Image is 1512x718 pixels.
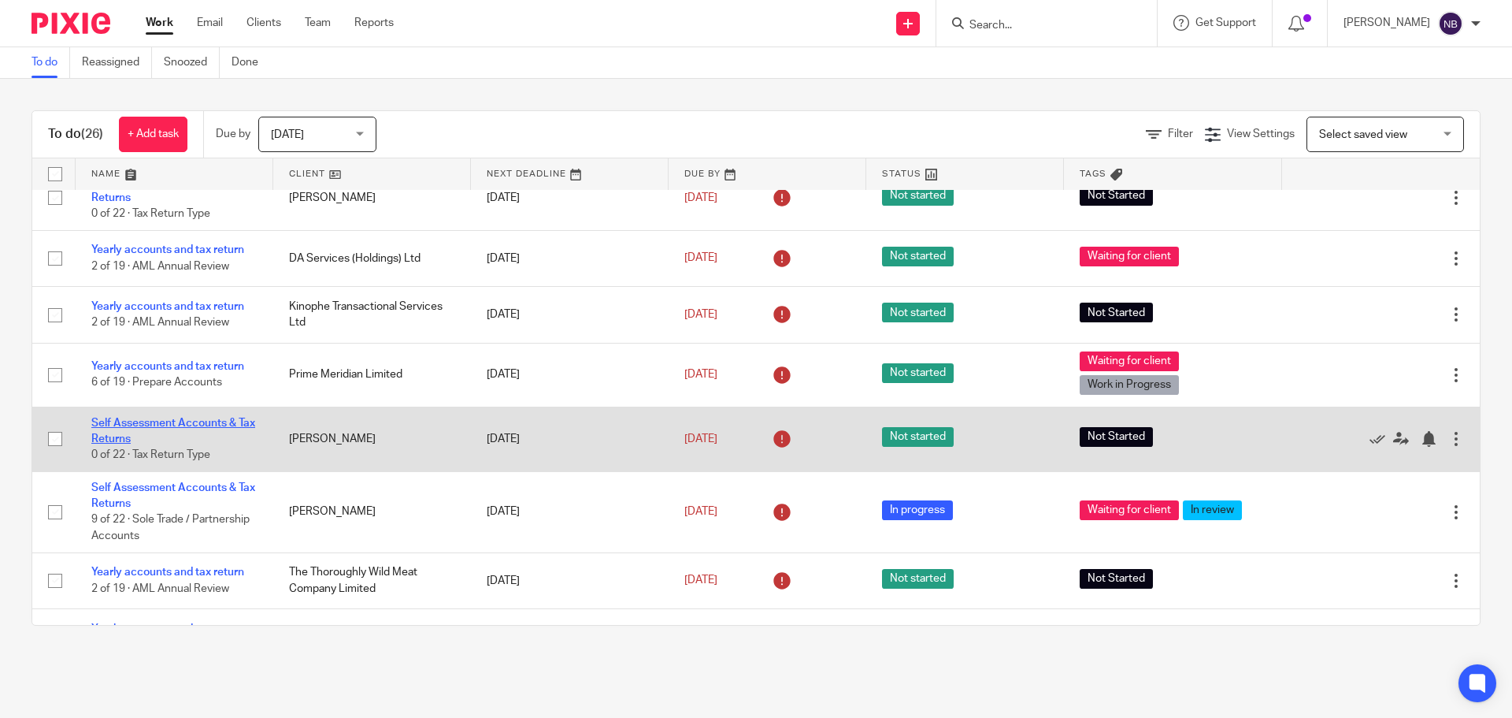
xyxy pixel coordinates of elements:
[31,13,110,34] img: Pixie
[1183,500,1242,520] span: In review
[882,569,954,589] span: Not started
[91,515,250,542] span: 9 of 22 · Sole Trade / Partnership Accounts
[91,449,210,460] span: 0 of 22 · Tax Return Type
[1080,569,1153,589] span: Not Started
[354,15,394,31] a: Reports
[882,427,954,447] span: Not started
[232,47,270,78] a: Done
[1369,431,1393,447] a: Mark as done
[91,567,244,578] a: Yearly accounts and tax return
[1080,303,1153,322] span: Not Started
[1168,128,1193,140] span: Filter
[1195,17,1256,28] span: Get Support
[882,500,953,520] span: In progress
[119,117,187,152] a: + Add task
[471,166,669,230] td: [DATE]
[91,176,255,203] a: Self Assessment Accounts & Tax Returns
[91,623,244,634] a: Yearly accounts and tax return
[273,230,471,286] td: DA Services (Holdings) Ltd
[1080,186,1153,206] span: Not Started
[471,343,669,407] td: [DATE]
[882,363,954,383] span: Not started
[91,244,244,255] a: Yearly accounts and tax return
[684,192,717,203] span: [DATE]
[31,47,70,78] a: To do
[164,47,220,78] a: Snoozed
[1080,352,1179,371] span: Waiting for client
[684,369,717,380] span: [DATE]
[684,506,717,517] span: [DATE]
[1343,15,1430,31] p: [PERSON_NAME]
[1080,247,1179,266] span: Waiting for client
[305,15,331,31] a: Team
[146,15,173,31] a: Work
[471,287,669,343] td: [DATE]
[273,343,471,407] td: Prime Meridian Limited
[882,186,954,206] span: Not started
[91,261,229,272] span: 2 of 19 · AML Annual Review
[273,552,471,608] td: The Thoroughly Wild Meat Company Limited
[197,15,223,31] a: Email
[273,407,471,471] td: [PERSON_NAME]
[471,608,669,664] td: [DATE]
[471,471,669,552] td: [DATE]
[471,230,669,286] td: [DATE]
[1080,375,1179,395] span: Work in Progress
[91,208,210,219] span: 0 of 22 · Tax Return Type
[271,129,304,140] span: [DATE]
[471,552,669,608] td: [DATE]
[273,471,471,552] td: [PERSON_NAME]
[684,309,717,320] span: [DATE]
[1080,427,1153,447] span: Not Started
[471,407,669,471] td: [DATE]
[1438,11,1463,36] img: svg%3E
[91,378,222,389] span: 6 of 19 · Prepare Accounts
[216,126,250,142] p: Due by
[91,418,255,445] a: Self Assessment Accounts & Tax Returns
[246,15,281,31] a: Clients
[882,247,954,266] span: Not started
[273,166,471,230] td: [PERSON_NAME]
[684,433,717,445] span: [DATE]
[882,303,954,322] span: Not started
[273,608,471,664] td: SDJB Ltd
[91,317,229,328] span: 2 of 19 · AML Annual Review
[81,128,103,140] span: (26)
[1319,129,1407,140] span: Select saved view
[1080,500,1179,520] span: Waiting for client
[1227,128,1295,140] span: View Settings
[91,361,244,372] a: Yearly accounts and tax return
[273,287,471,343] td: Kinophe Transactional Services Ltd
[48,126,103,143] h1: To do
[1080,169,1106,178] span: Tags
[684,575,717,586] span: [DATE]
[91,482,255,509] a: Self Assessment Accounts & Tax Returns
[968,19,1110,33] input: Search
[91,583,229,594] span: 2 of 19 · AML Annual Review
[82,47,152,78] a: Reassigned
[91,301,244,312] a: Yearly accounts and tax return
[684,253,717,264] span: [DATE]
